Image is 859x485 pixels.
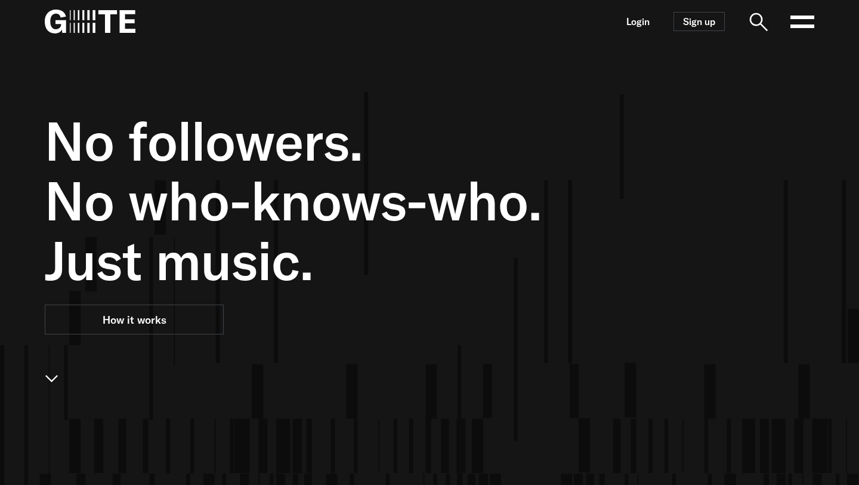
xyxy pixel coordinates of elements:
a: How it works [45,305,224,334]
span: Just music. [45,231,683,290]
a: Sign up [673,12,725,31]
a: Login [626,17,650,27]
img: G=TE [45,10,135,33]
span: No who-knows-who. [45,171,683,231]
span: No followers. [45,111,683,171]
